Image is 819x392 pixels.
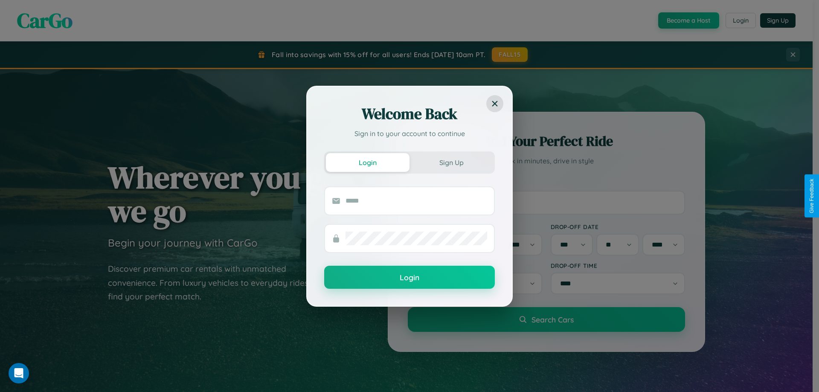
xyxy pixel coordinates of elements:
[9,363,29,383] div: Open Intercom Messenger
[809,179,815,213] div: Give Feedback
[409,153,493,172] button: Sign Up
[326,153,409,172] button: Login
[324,104,495,124] h2: Welcome Back
[324,266,495,289] button: Login
[324,128,495,139] p: Sign in to your account to continue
